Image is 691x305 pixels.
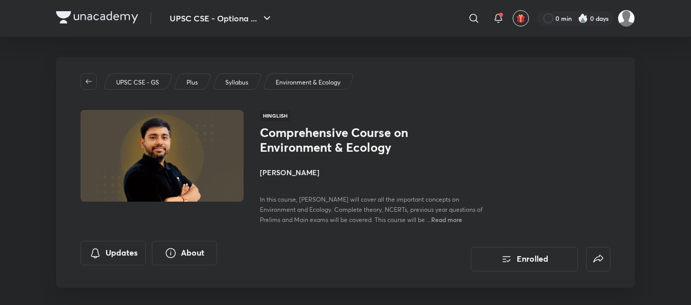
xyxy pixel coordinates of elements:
button: false [586,247,610,271]
h1: Comprehensive Course on Environment & Ecology [260,125,427,155]
p: UPSC CSE - GS [116,78,159,87]
button: avatar [513,10,529,26]
img: Company Logo [56,11,138,23]
p: Syllabus [225,78,248,87]
a: Company Logo [56,11,138,26]
span: In this course, [PERSON_NAME] will cover all the important concepts on Environment and Ecology. C... [260,196,483,224]
span: Read more [431,215,462,224]
img: Thumbnail [79,109,245,203]
a: Environment & Ecology [274,78,342,87]
p: Environment & Ecology [276,78,340,87]
button: Updates [81,241,146,265]
button: About [152,241,217,265]
img: avatar [516,14,525,23]
h4: [PERSON_NAME] [260,167,488,178]
img: streak [578,13,588,23]
a: UPSC CSE - GS [115,78,161,87]
span: Hinglish [260,110,290,121]
button: Enrolled [471,247,578,271]
a: Syllabus [224,78,250,87]
a: Plus [185,78,200,87]
img: Gayatri L [618,10,635,27]
p: Plus [187,78,198,87]
button: UPSC CSE - Optiona ... [164,8,279,29]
